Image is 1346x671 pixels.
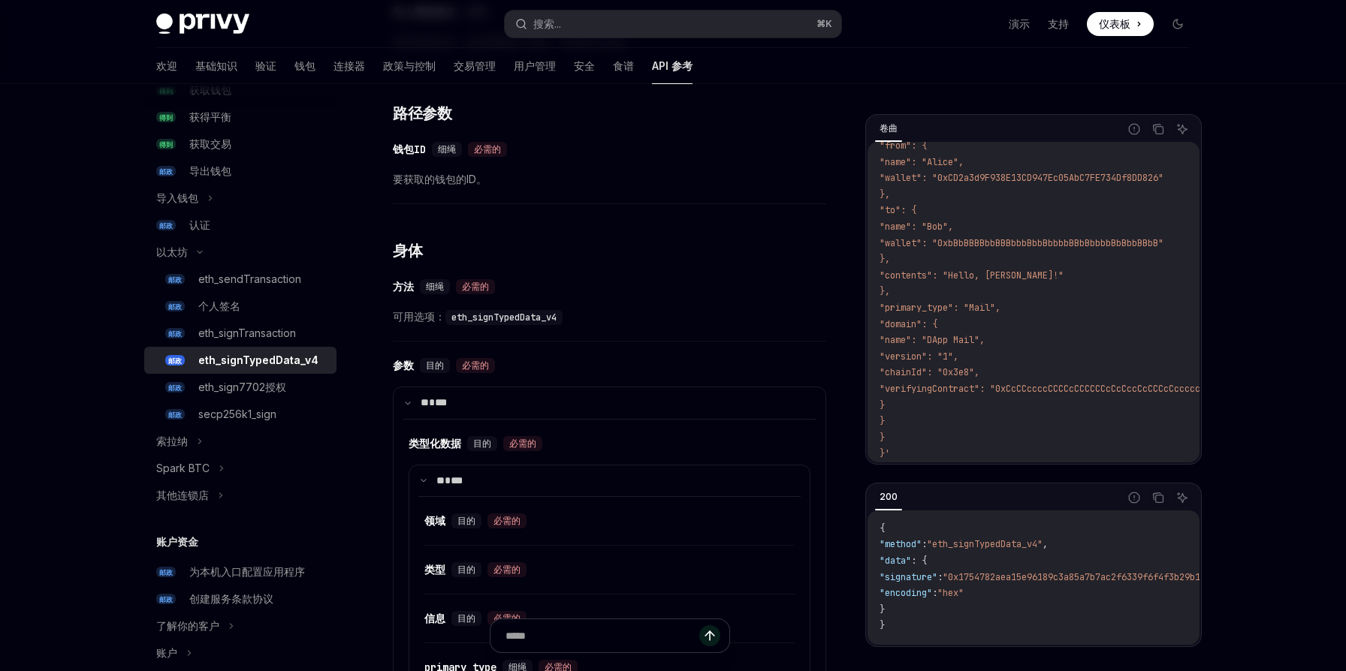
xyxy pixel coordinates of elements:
font: 欢迎 [156,59,177,72]
button: 报告错误代码 [1124,488,1144,507]
a: 邮政eth_signTransaction [144,320,336,347]
font: 邮政 [168,302,182,311]
a: API 参考 [652,48,693,84]
button: 复制代码块中的内容 [1148,488,1168,507]
span: "chainId": "0x3e8", [880,366,979,378]
font: 验证 [255,59,276,72]
button: 报告错误代码 [1124,119,1144,139]
font: 政策与控制 [383,59,436,72]
a: 邮政导出钱包 [144,158,336,185]
span: : [932,587,937,599]
span: } [880,603,885,615]
font: 为本机入口配置应用程序 [189,565,305,578]
span: "domain": { [880,318,937,330]
font: eth_sign7702授权 [198,381,286,393]
font: 了解你的客户 [156,619,219,632]
button: 搜索...⌘K [505,11,841,38]
span: } [880,432,885,444]
font: 获取交易 [189,137,231,150]
a: 仪表板 [1087,12,1154,36]
font: 仪表板 [1099,17,1130,30]
font: 方法 [393,280,414,293]
a: 邮政eth_sign7702授权 [144,374,336,401]
span: } [880,619,885,631]
font: 要获取的钱包的ID。 [393,173,487,185]
a: 邮政secp256k1_sign [144,401,336,428]
span: } [880,399,885,411]
span: { [880,522,885,534]
span: "signature" [880,571,937,583]
span: "method" [880,538,922,550]
span: "primary_type": "Mail", [880,302,1000,314]
a: 基础知识 [195,48,237,84]
span: } [880,415,885,427]
font: 演示 [1009,17,1030,30]
font: 目的 [457,564,475,576]
code: eth_signTypedData_v4 [445,310,563,325]
font: 目的 [457,612,475,624]
font: 参数 [393,359,414,372]
font: 类型化数据 [409,437,461,450]
font: 必需的 [462,360,489,372]
a: 政策与控制 [383,48,436,84]
font: 索拉纳 [156,435,188,447]
font: 得到 [159,140,173,149]
font: 200 [880,491,898,502]
font: API 参考 [652,59,693,72]
button: 询问人工智能 [1172,488,1192,507]
font: 必需的 [493,564,521,576]
span: "encoding" [880,587,932,599]
span: "name": "DApp Mail", [880,334,985,346]
font: ⌘ [816,18,825,29]
font: 搜索... [533,17,561,30]
a: 食谱 [613,48,634,84]
font: 认证 [189,218,210,231]
span: : [922,538,927,550]
font: 邮政 [159,568,173,576]
span: "to": { [880,204,916,216]
span: "name": "Bob", [880,221,953,233]
span: "hex" [937,587,964,599]
span: "contents": "Hello, [PERSON_NAME]!" [880,269,1064,281]
img: 深色标志 [156,14,249,35]
a: 邮政创建服务条款协议 [144,585,336,612]
span: : [937,571,943,583]
a: 邮政为本机入口配置应用程序 [144,558,336,585]
a: 邮政认证 [144,212,336,239]
font: eth_signTransaction [198,326,296,339]
font: 必需的 [462,281,489,293]
span: "wallet": "0xbBbBBBBbbBBBbbbBbbBbbbbBBbBbbbbBbBbbBBbB" [880,237,1163,249]
span: "data" [880,555,911,567]
font: 用户管理 [514,59,556,72]
font: 账户 [156,646,177,659]
font: 邮政 [168,384,182,392]
font: 创建服务条款协议 [189,592,273,605]
span: "wallet": "0xCD2a3d9F938E13CD947Ec05AbC7FE734Df8DD826" [880,172,1163,184]
font: 邮政 [159,595,173,603]
font: 食谱 [613,59,634,72]
a: 安全 [574,48,595,84]
span: "eth_signTypedData_v4" [927,538,1043,550]
a: 支持 [1048,17,1069,32]
font: 邮政 [159,167,173,176]
font: 领域 [424,514,445,528]
a: 邮政eth_signTypedData_v4 [144,347,336,374]
font: 账户资金 [156,535,198,548]
font: 邮政 [159,221,173,230]
font: 身体 [393,242,422,260]
a: 连接器 [333,48,365,84]
span: }, [880,253,890,265]
font: 必需的 [474,143,501,155]
font: 必需的 [493,515,521,527]
font: 钱包 [294,59,315,72]
font: 得到 [159,113,173,122]
font: 必需的 [493,612,521,624]
font: 支持 [1048,17,1069,30]
a: 得到获取交易 [144,131,336,158]
button: 切换暗模式 [1166,12,1190,36]
span: : { [911,555,927,567]
a: 欢迎 [156,48,177,84]
span: "from": { [880,140,927,152]
span: }' [880,447,890,459]
span: }, [880,285,890,297]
